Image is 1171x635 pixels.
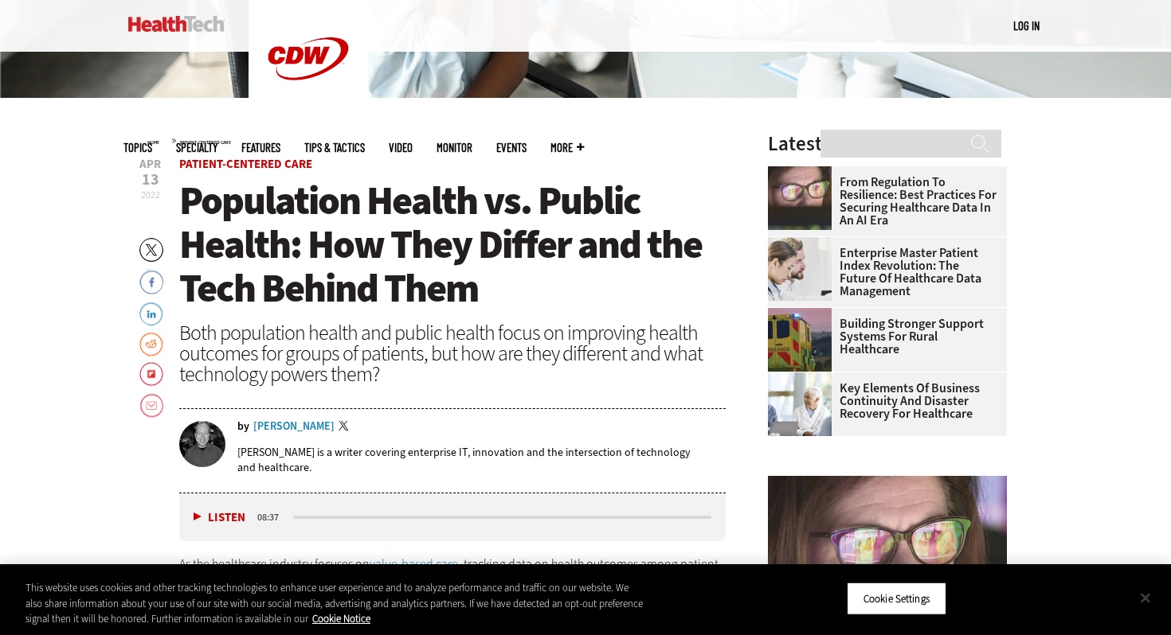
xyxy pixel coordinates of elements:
a: Video [389,142,413,154]
span: More [550,142,584,154]
a: Twitter [339,421,353,434]
span: Topics [123,142,152,154]
div: duration [255,510,291,524]
img: woman wearing glasses looking at healthcare data on screen [768,166,832,230]
img: Home [128,16,225,32]
button: Close [1128,580,1163,615]
span: by [237,421,249,432]
a: woman wearing glasses looking at healthcare data on screen [768,166,840,179]
span: 13 [139,172,161,188]
a: ambulance driving down country road at sunset [768,308,840,321]
a: Building Stronger Support Systems for Rural Healthcare [768,317,997,356]
a: Features [241,142,280,154]
a: value-based care [370,555,458,572]
a: Tips & Tactics [304,142,365,154]
a: Enterprise Master Patient Index Revolution: The Future of Healthcare Data Management [768,247,997,298]
img: ambulance driving down country road at sunset [768,308,832,372]
img: incident response team discusses around a table [768,372,832,436]
a: Events [496,142,527,154]
a: More information about your privacy [312,612,370,625]
button: Cookie Settings [847,582,946,615]
h3: Latest Articles [768,134,1007,154]
img: Brian Horowitz [179,421,225,467]
div: media player [179,493,726,541]
span: Specialty [176,142,217,154]
div: Both population health and public health focus on improving health outcomes for groups of patient... [179,322,726,384]
span: Population Health vs. Public Health: How They Differ and the Tech Behind Them [179,174,702,314]
div: User menu [1013,18,1040,34]
p: As the healthcare industry focuses on , tracking data on health outcomes among patient population... [179,554,726,635]
div: This website uses cookies and other tracking technologies to enhance user experience and to analy... [25,580,644,627]
a: CDW [249,105,368,122]
a: Key Elements of Business Continuity and Disaster Recovery for Healthcare [768,382,997,420]
img: medical researchers look at data on desktop monitor [768,237,832,301]
a: incident response team discusses around a table [768,372,840,385]
p: [PERSON_NAME] is a writer covering enterprise IT, innovation and the intersection of technology a... [237,445,726,475]
a: medical researchers look at data on desktop monitor [768,237,840,250]
a: [PERSON_NAME] [253,421,335,432]
a: Log in [1013,18,1040,33]
button: Listen [194,512,245,524]
span: 2022 [141,189,160,201]
a: MonITor [437,142,472,154]
a: From Regulation to Resilience: Best Practices for Securing Healthcare Data in an AI Era [768,176,997,227]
